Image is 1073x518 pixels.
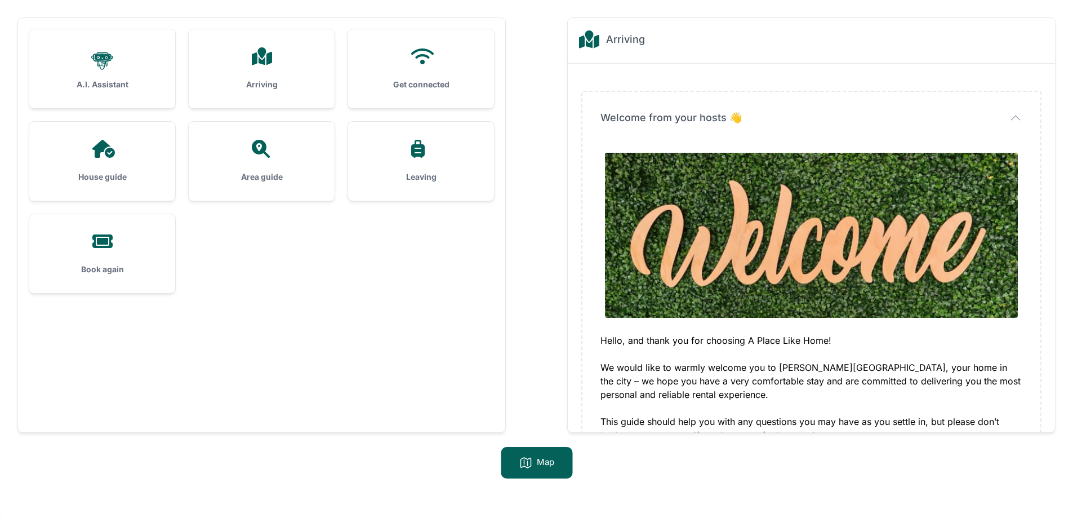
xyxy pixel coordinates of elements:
[348,122,494,201] a: Leaving
[366,171,476,183] h3: Leaving
[29,214,175,293] a: Book again
[47,264,157,275] h3: Book again
[47,79,157,90] h3: A.I. Assistant
[47,171,157,183] h3: House guide
[29,122,175,201] a: House guide
[366,79,476,90] h3: Get connected
[348,29,494,108] a: Get connected
[600,110,742,126] span: Welcome from your hosts 👋
[207,171,317,183] h3: Area guide
[29,29,175,108] a: A.I. Assistant
[606,32,645,47] h2: Arriving
[537,456,554,470] p: Map
[207,79,317,90] h3: Arriving
[189,29,335,108] a: Arriving
[600,110,1022,126] button: Welcome from your hosts 👋
[189,122,335,201] a: Area guide
[605,153,1018,318] img: 7xp1v03vmugzr5yve9hh8im8fbxr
